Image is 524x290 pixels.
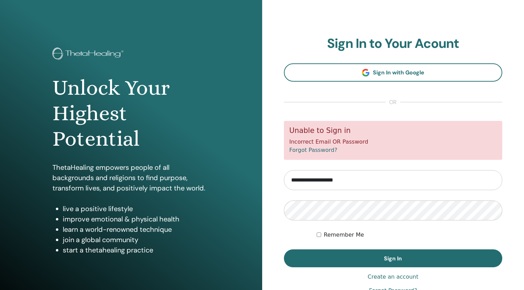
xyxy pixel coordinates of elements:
h2: Sign In to Your Acount [284,36,503,52]
button: Sign In [284,249,503,267]
a: Forgot Password? [289,147,337,153]
span: Sign In with Google [373,69,424,76]
span: or [386,98,400,106]
li: live a positive lifestyle [63,204,210,214]
li: learn a world-renowned technique [63,224,210,235]
li: start a thetahealing practice [63,245,210,255]
label: Remember Me [324,231,364,239]
li: improve emotional & physical health [63,214,210,224]
li: join a global community [63,235,210,245]
span: Sign In [384,255,402,262]
h1: Unlock Your Highest Potential [52,75,210,152]
p: ThetaHealing empowers people of all backgrounds and religions to find purpose, transform lives, a... [52,162,210,193]
h5: Unable to Sign in [289,126,497,135]
a: Sign In with Google [284,63,503,82]
a: Create an account [368,273,418,281]
div: Keep me authenticated indefinitely or until I manually logout [317,231,502,239]
div: Incorrect Email OR Password [284,121,503,160]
